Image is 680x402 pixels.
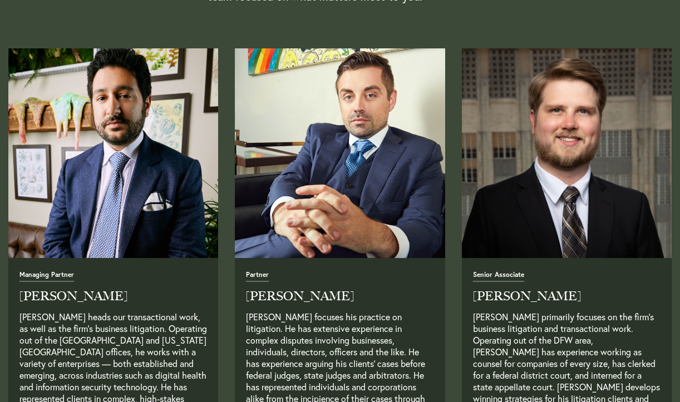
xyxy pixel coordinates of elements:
[473,271,524,282] span: Senior Associate
[473,290,661,302] h2: [PERSON_NAME]
[246,290,433,302] h2: [PERSON_NAME]
[235,48,445,258] img: alex_conant.jpg
[246,271,269,282] span: Partner
[19,271,74,282] span: Managing Partner
[462,48,672,258] a: Read Full Bio
[19,290,207,302] h2: [PERSON_NAME]
[235,48,445,258] a: Read Full Bio
[8,48,218,258] a: Read Full Bio
[3,43,224,264] img: neema_amini-4.jpg
[462,48,672,258] img: AC-Headshot-4462.jpg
